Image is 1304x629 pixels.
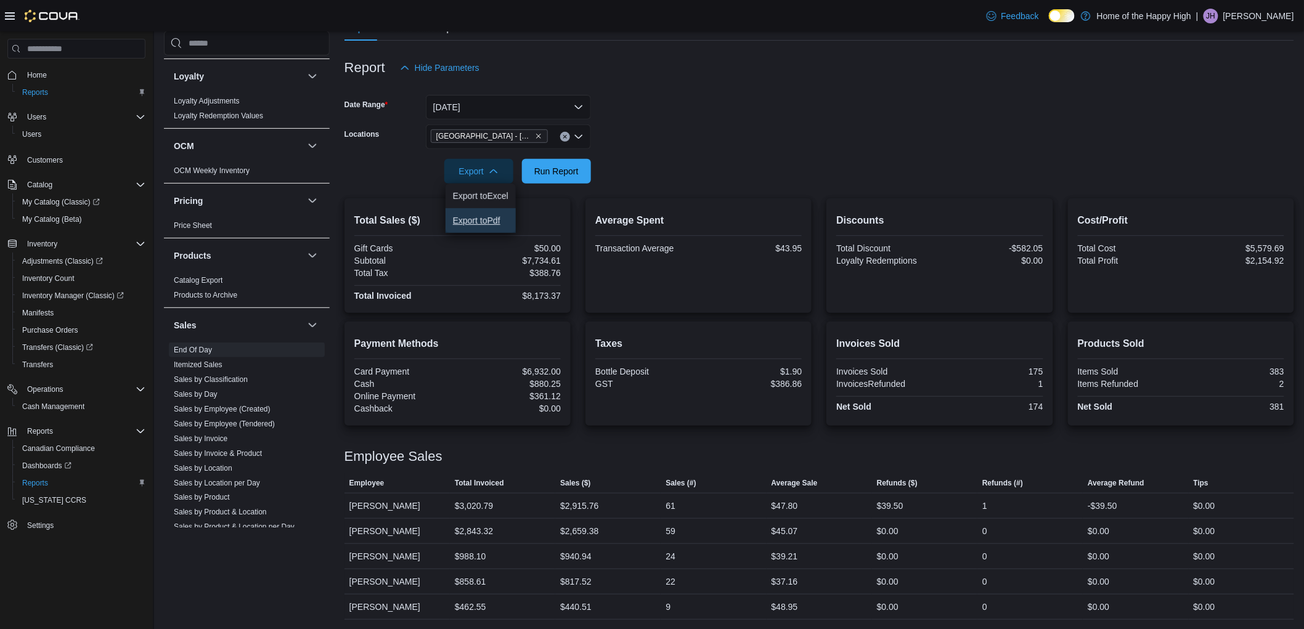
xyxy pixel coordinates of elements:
[22,402,84,412] span: Cash Management
[17,399,145,414] span: Cash Management
[174,70,204,83] h3: Loyalty
[12,339,150,356] a: Transfers (Classic)
[836,243,937,253] div: Total Discount
[22,382,68,397] button: Operations
[174,166,250,175] a: OCM Weekly Inventory
[17,306,59,320] a: Manifests
[12,457,150,474] a: Dashboards
[22,153,68,168] a: Customers
[22,87,48,97] span: Reports
[460,404,561,413] div: $0.00
[174,448,262,458] span: Sales by Invoice & Product
[444,159,513,184] button: Export
[22,177,57,192] button: Catalog
[174,275,222,285] span: Catalog Export
[22,360,53,370] span: Transfers
[17,85,145,100] span: Reports
[22,478,48,488] span: Reports
[560,574,592,589] div: $817.52
[460,243,561,253] div: $50.00
[22,256,103,266] span: Adjustments (Classic)
[877,498,903,513] div: $39.50
[595,336,802,351] h2: Taxes
[17,212,145,227] span: My Catalog (Beta)
[455,524,493,538] div: $2,843.32
[2,66,150,84] button: Home
[344,569,450,594] div: [PERSON_NAME]
[1194,574,1215,589] div: $0.00
[174,195,203,207] h3: Pricing
[1183,256,1284,266] div: $2,154.92
[12,440,150,457] button: Canadian Compliance
[415,62,479,74] span: Hide Parameters
[1207,9,1216,23] span: JH
[354,256,455,266] div: Subtotal
[174,375,248,384] span: Sales by Classification
[17,271,79,286] a: Inventory Count
[354,404,455,413] div: Cashback
[174,360,222,369] a: Itemized Sales
[1183,379,1284,389] div: 2
[595,243,696,253] div: Transaction Average
[772,524,798,538] div: $45.07
[17,195,105,209] a: My Catalog (Classic)
[17,127,145,142] span: Users
[1183,243,1284,253] div: $5,579.69
[1078,256,1179,266] div: Total Profit
[17,441,145,456] span: Canadian Compliance
[174,360,222,370] span: Itemized Sales
[17,476,145,490] span: Reports
[1183,402,1284,412] div: 381
[12,474,150,492] button: Reports
[877,478,918,488] span: Refunds ($)
[174,389,218,399] span: Sales by Day
[22,129,41,139] span: Users
[701,379,802,389] div: $386.86
[27,426,53,436] span: Reports
[22,110,51,124] button: Users
[27,384,63,394] span: Operations
[982,599,987,614] div: 0
[27,112,46,122] span: Users
[354,379,455,389] div: Cash
[17,340,145,355] span: Transfers (Classic)
[17,254,108,269] a: Adjustments (Classic)
[22,495,86,505] span: [US_STATE] CCRS
[174,250,303,262] button: Products
[1097,9,1191,23] p: Home of the Happy High
[344,493,450,518] div: [PERSON_NAME]
[17,323,83,338] a: Purchase Orders
[305,318,320,333] button: Sales
[701,243,802,253] div: $43.95
[982,524,987,538] div: 0
[942,367,1043,376] div: 175
[446,184,516,208] button: Export toExcel
[1223,9,1294,23] p: [PERSON_NAME]
[174,493,230,503] span: Sales by Product
[982,574,987,589] div: 0
[17,493,145,508] span: Washington CCRS
[174,508,267,517] a: Sales by Product & Location
[12,253,150,270] a: Adjustments (Classic)
[453,191,508,201] span: Export to Excel
[22,274,75,283] span: Inventory Count
[17,195,145,209] span: My Catalog (Classic)
[446,208,516,233] button: Export toPdf
[595,379,696,389] div: GST
[560,132,570,142] button: Clear input
[942,243,1043,253] div: -$582.05
[27,239,57,249] span: Inventory
[560,478,590,488] span: Sales ($)
[12,398,150,415] button: Cash Management
[17,458,76,473] a: Dashboards
[174,405,271,413] a: Sales by Employee (Created)
[772,599,798,614] div: $48.95
[174,404,271,414] span: Sales by Employee (Created)
[535,132,542,140] button: Remove Edmonton - Clareview - Fire & Flower from selection in this group
[1078,379,1179,389] div: Items Refunded
[174,419,275,429] span: Sales by Employee (Tendered)
[17,212,87,227] a: My Catalog (Beta)
[27,521,54,530] span: Settings
[174,319,303,331] button: Sales
[174,140,303,152] button: OCM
